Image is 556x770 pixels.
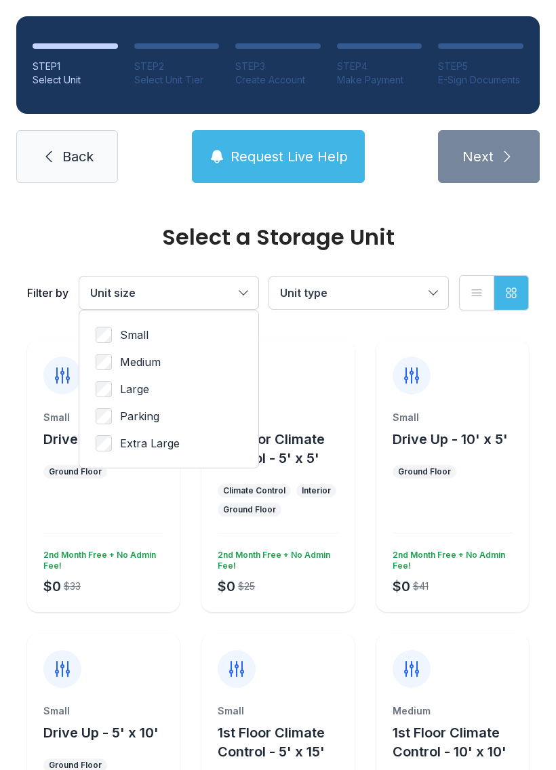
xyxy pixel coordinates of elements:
button: 1st Floor Climate Control - 5' x 15' [218,723,349,761]
button: Drive Up - 5' x 5' [43,430,153,449]
div: Small [218,411,338,424]
button: Drive Up - 5' x 10' [43,723,159,742]
button: Unit type [269,277,448,309]
span: Drive Up - 5' x 5' [43,431,153,447]
span: Extra Large [120,435,180,451]
div: Make Payment [337,73,422,87]
div: Small [218,704,338,718]
div: Filter by [27,285,68,301]
div: Small [393,411,513,424]
div: $33 [64,580,81,593]
div: Climate Control [223,485,285,496]
div: Small [43,411,163,424]
div: STEP 3 [235,60,321,73]
input: Small [96,327,112,343]
span: Drive Up - 5' x 10' [43,725,159,741]
div: $41 [413,580,429,593]
div: $25 [238,580,255,593]
button: Drive Up - 10' x 5' [393,430,508,449]
div: 2nd Month Free + No Admin Fee! [38,544,163,571]
span: Medium [120,354,161,370]
span: Back [62,147,94,166]
div: 2nd Month Free + No Admin Fee! [387,544,513,571]
input: Large [96,381,112,397]
span: 1st Floor Climate Control - 10' x 10' [393,725,507,760]
div: $0 [43,577,61,596]
div: Select Unit [33,73,118,87]
div: STEP 1 [33,60,118,73]
span: Next [462,147,494,166]
input: Parking [96,408,112,424]
span: Parking [120,408,159,424]
input: Medium [96,354,112,370]
button: 1st Floor Climate Control - 10' x 10' [393,723,523,761]
button: Unit size [79,277,258,309]
span: Request Live Help [231,147,348,166]
div: Ground Floor [223,504,276,515]
span: 1st Floor Climate Control - 5' x 5' [218,431,325,466]
input: Extra Large [96,435,112,451]
div: Ground Floor [398,466,451,477]
div: Select Unit Tier [134,73,220,87]
div: Medium [393,704,513,718]
div: Interior [302,485,331,496]
span: Unit size [90,286,136,300]
div: Select a Storage Unit [27,226,529,248]
span: Unit type [280,286,327,300]
div: Create Account [235,73,321,87]
div: Ground Floor [49,466,102,477]
span: Drive Up - 10' x 5' [393,431,508,447]
div: Small [43,704,163,718]
span: Large [120,381,149,397]
div: $0 [393,577,410,596]
div: 2nd Month Free + No Admin Fee! [212,544,338,571]
div: STEP 2 [134,60,220,73]
div: $0 [218,577,235,596]
span: 1st Floor Climate Control - 5' x 15' [218,725,325,760]
div: STEP 5 [438,60,523,73]
div: E-Sign Documents [438,73,523,87]
span: Small [120,327,148,343]
div: STEP 4 [337,60,422,73]
button: 1st Floor Climate Control - 5' x 5' [218,430,349,468]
